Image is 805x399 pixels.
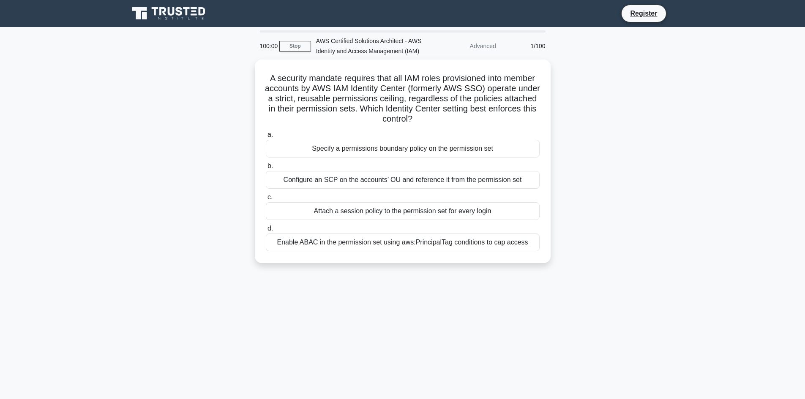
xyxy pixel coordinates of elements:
[266,202,540,220] div: Attach a session policy to the permission set for every login
[279,41,311,52] a: Stop
[267,225,273,232] span: d.
[267,131,273,138] span: a.
[265,73,540,125] h5: A security mandate requires that all IAM roles provisioned into member accounts by AWS IAM Identi...
[625,8,662,19] a: Register
[267,193,273,201] span: c.
[255,38,279,54] div: 100:00
[311,33,427,60] div: AWS Certified Solutions Architect - AWS Identity and Access Management (IAM)
[501,38,551,54] div: 1/100
[266,233,540,251] div: Enable ABAC in the permission set using aws:PrincipalTag conditions to cap access
[427,38,501,54] div: Advanced
[267,162,273,169] span: b.
[266,171,540,189] div: Configure an SCP on the accounts’ OU and reference it from the permission set
[266,140,540,157] div: Specify a permissions boundary policy on the permission set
